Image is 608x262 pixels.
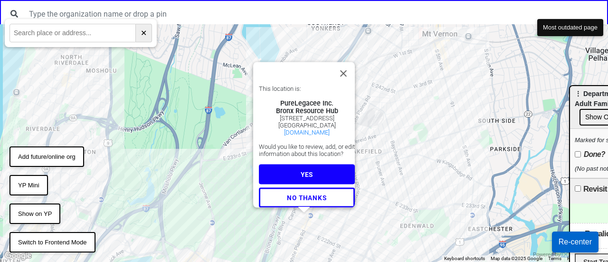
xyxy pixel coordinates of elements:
div: Would you like to review, add, or edit information about this location? [259,143,355,157]
a: Report a map error [567,256,605,261]
button: Close [332,62,355,85]
button: Add future/online org [9,146,84,167]
button: ✕ [136,24,152,42]
div: [GEOGRAPHIC_DATA] [259,122,355,129]
div: [STREET_ADDRESS] [259,115,355,122]
button: YP Mini [9,175,48,196]
label: Done? [575,149,605,160]
div: This location is: [259,85,355,92]
a: Terms (opens in new tab) [548,256,561,261]
span: YES [301,171,313,178]
a: [DOMAIN_NAME] [284,129,330,136]
button: Show on YP [9,204,60,224]
span: NO THANKS [287,194,326,201]
button: Most outdated page [537,19,603,36]
button: Switch to Frontend Mode [9,232,95,253]
a: [DOMAIN_NAME] [560,252,602,257]
div: PureLegacee Inc. [259,99,355,107]
button: YES [259,165,355,184]
img: Google [2,250,34,262]
div: Powered by [533,251,602,259]
input: Search place or address... [9,24,136,42]
input: Done? [575,151,581,157]
div: Bronx Resource Hub [259,107,355,115]
button: NO THANKS [259,187,355,207]
span: Map data ©2025 Google [491,256,542,261]
a: Open this area in Google Maps (opens a new window) [2,250,34,262]
button: Keyboard shortcuts [444,255,485,262]
button: Re-center [552,232,598,252]
input: Type the organization name or drop a pin [23,5,603,23]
